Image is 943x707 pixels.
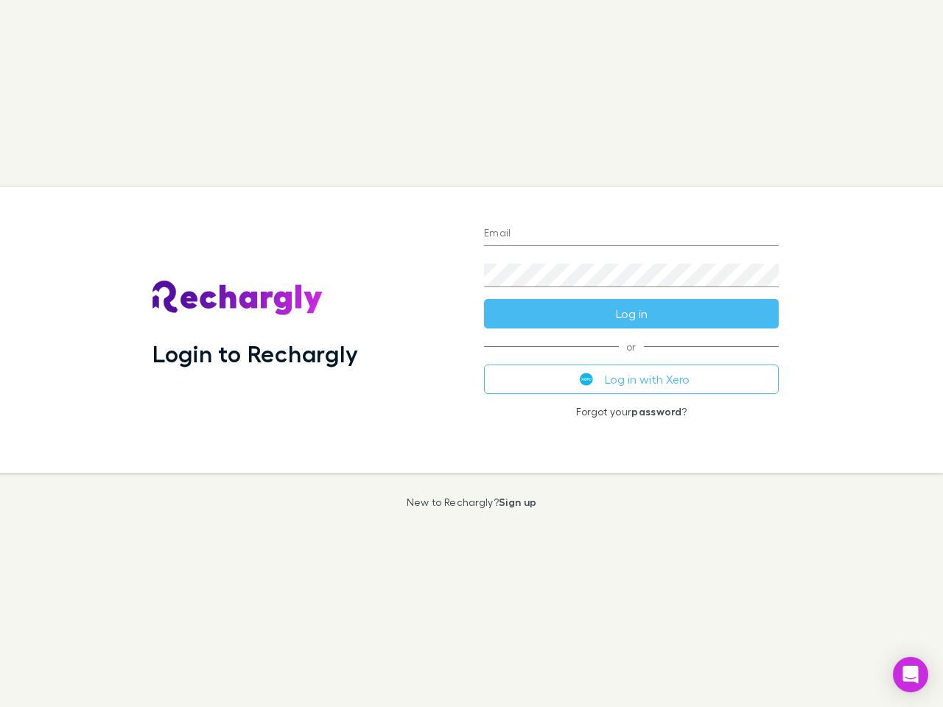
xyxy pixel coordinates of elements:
img: Rechargly's Logo [153,281,323,316]
a: password [631,405,681,418]
h1: Login to Rechargly [153,340,358,367]
img: Xero's logo [580,373,593,386]
a: Sign up [499,496,536,508]
button: Log in with Xero [484,365,779,394]
button: Log in [484,299,779,328]
span: or [484,346,779,347]
p: Forgot your ? [484,406,779,418]
div: Open Intercom Messenger [893,657,928,692]
p: New to Rechargly? [407,496,537,508]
